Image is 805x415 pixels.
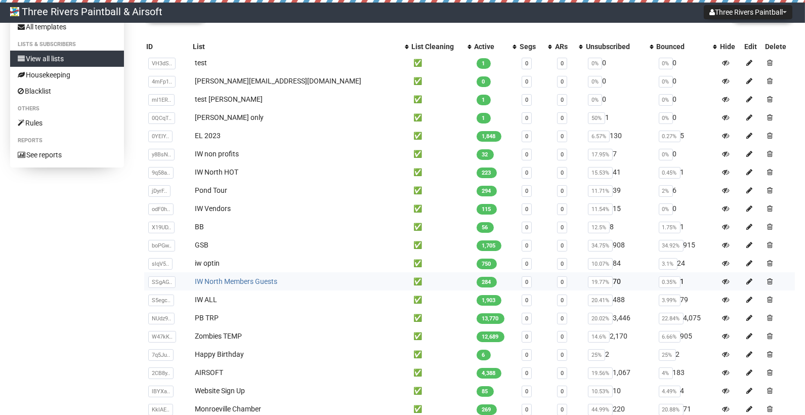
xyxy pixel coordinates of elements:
[588,240,613,252] span: 34.75%
[477,277,497,287] span: 284
[655,327,718,345] td: 905
[195,132,221,140] a: EL 2023
[765,41,793,52] div: Delete
[655,254,718,272] td: 24
[477,58,491,69] span: 1
[584,90,654,108] td: 0
[659,367,673,379] span: 4%
[561,297,564,304] a: 0
[655,236,718,254] td: 915
[10,67,124,83] a: Housekeeping
[588,222,610,233] span: 12.5%
[477,131,501,142] span: 1,848
[584,236,654,254] td: 908
[525,370,528,377] a: 0
[561,188,564,194] a: 0
[704,5,792,19] button: Three Rivers Paintball
[10,115,124,131] a: Rules
[525,188,528,194] a: 0
[477,186,497,196] span: 294
[148,222,175,233] span: X19UD..
[655,54,718,72] td: 0
[195,59,207,67] a: test
[148,203,174,215] span: odF0h..
[477,368,501,379] span: 4,388
[659,149,673,160] span: 0%
[655,290,718,309] td: 79
[148,240,175,252] span: boPGw..
[195,113,264,121] a: [PERSON_NAME] only
[410,90,473,108] td: ✅
[584,127,654,145] td: 130
[588,58,602,69] span: 0%
[588,185,613,197] span: 11.71%
[659,295,681,306] span: 3.99%
[655,145,718,163] td: 0
[744,41,761,52] div: Edit
[659,258,677,270] span: 3.1%
[477,168,497,178] span: 223
[525,60,528,67] a: 0
[561,206,564,213] a: 0
[659,131,681,142] span: 0.27%
[148,331,176,343] span: W47kK..
[475,41,507,52] div: Active
[588,349,605,361] span: 25%
[659,276,681,288] span: 0.35%
[561,370,564,377] a: 0
[588,203,613,215] span: 11.54%
[588,276,613,288] span: 19.77%
[659,386,681,397] span: 4.49%
[144,39,191,54] th: ID: No sort applied, sorting is disabled
[148,167,174,179] span: 9q58a..
[561,406,564,413] a: 0
[742,39,763,54] th: Edit: No sort applied, sorting is disabled
[561,170,564,176] a: 0
[477,204,497,215] span: 115
[410,363,473,382] td: ✅
[561,279,564,285] a: 0
[148,185,171,197] span: jDyrF..
[659,222,681,233] span: 1.75%
[148,112,175,124] span: 0QCqT..
[148,386,174,397] span: lBYXa..
[195,296,217,304] a: IW ALL
[588,76,602,88] span: 0%
[477,222,494,233] span: 56
[588,112,605,124] span: 50%
[555,41,574,52] div: ARs
[10,103,124,115] li: Others
[655,181,718,199] td: 6
[148,58,176,69] span: VH3dS..
[655,218,718,236] td: 1
[195,405,261,413] a: Monroeville Chamber
[525,297,528,304] a: 0
[659,203,673,215] span: 0%
[584,108,654,127] td: 1
[195,168,238,176] a: IW North HOT
[655,72,718,90] td: 0
[195,350,244,358] a: Happy Birthday
[410,108,473,127] td: ✅
[410,382,473,400] td: ✅
[477,113,491,123] span: 1
[410,54,473,72] td: ✅
[195,387,245,395] a: Website Sign Up
[477,331,504,342] span: 12,689
[477,240,501,251] span: 1,705
[655,345,718,363] td: 2
[473,39,518,54] th: Active: No sort applied, activate to apply an ascending sort
[148,94,175,106] span: ml1ER..
[655,127,718,145] td: 5
[584,254,654,272] td: 84
[520,41,543,52] div: Segs
[477,404,497,415] span: 269
[584,309,654,327] td: 3,446
[10,147,124,163] a: See reports
[588,331,610,343] span: 14.6%
[763,39,795,54] th: Delete: No sort applied, sorting is disabled
[588,94,602,106] span: 0%
[195,204,231,213] a: IW Vendors
[195,223,204,231] a: BB
[588,149,613,160] span: 17.95%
